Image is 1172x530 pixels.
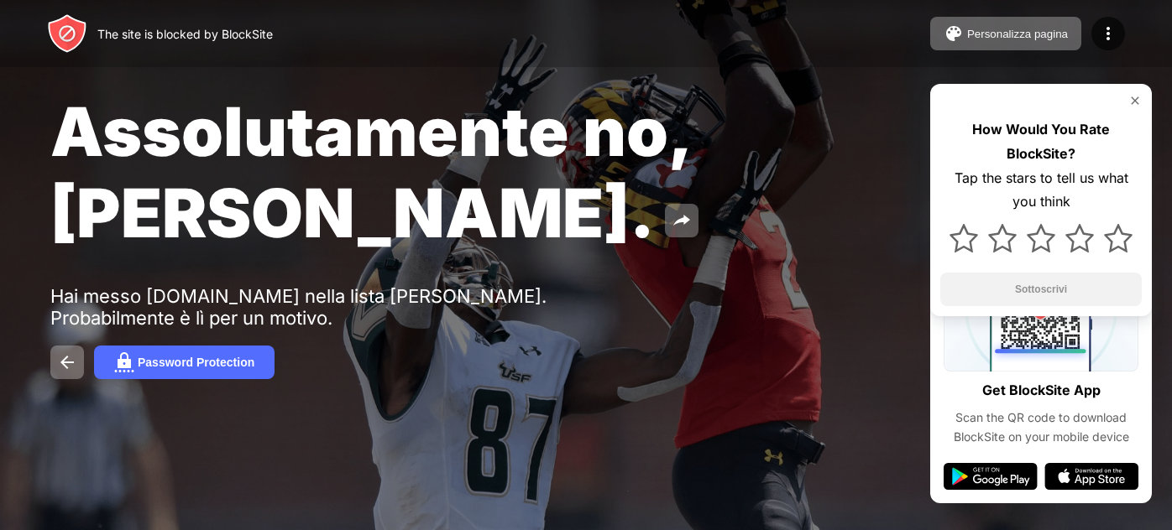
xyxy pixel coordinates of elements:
[940,273,1142,306] button: Sottoscrivi
[940,117,1142,166] div: How Would You Rate BlockSite?
[50,285,569,329] div: Hai messo [DOMAIN_NAME] nella lista [PERSON_NAME]. Probabilmente è lì per un motivo.
[944,23,964,44] img: pallet.svg
[97,27,273,41] div: The site is blocked by BlockSite
[1104,224,1133,252] img: star.svg
[672,210,692,231] img: share.svg
[47,13,87,54] img: header-logo.svg
[94,346,275,379] button: Password Protection
[1027,224,1055,252] img: star.svg
[1098,23,1118,44] img: menu-icon.svg
[950,224,978,252] img: star.svg
[944,463,1038,490] img: google-play.svg
[988,224,1017,252] img: star.svg
[57,352,77,372] img: back.svg
[1065,224,1094,252] img: star.svg
[930,17,1081,50] button: Personalizza pagina
[1044,463,1138,490] img: app-store.svg
[940,166,1142,215] div: Tap the stars to tell us what you think
[50,91,689,253] span: Assolutamente no, [PERSON_NAME].
[114,352,134,372] img: password.svg
[1128,94,1142,107] img: rate-us-close.svg
[138,356,254,369] div: Password Protection
[967,28,1068,40] div: Personalizza pagina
